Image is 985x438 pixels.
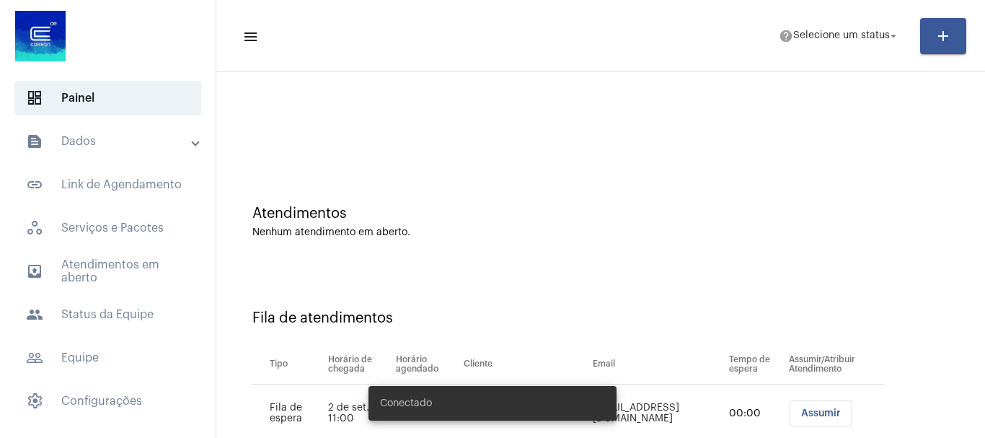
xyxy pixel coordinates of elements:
mat-icon: sidenav icon [242,28,257,45]
button: Selecione um status [770,22,909,51]
mat-chip-list: selection [789,400,884,426]
mat-icon: arrow_drop_down [887,30,900,43]
span: Link de Agendamento [14,167,201,202]
th: Horário agendado [392,344,459,385]
img: d4669ae0-8c07-2337-4f67-34b0df7f5ae4.jpeg [12,7,69,65]
span: sidenav icon [26,219,43,237]
span: sidenav icon [26,89,43,107]
div: Nenhum atendimento em aberto. [252,227,949,238]
span: Equipe [14,341,201,375]
span: Atendimentos em aberto [14,254,201,289]
mat-panel-title: Dados [26,133,193,150]
span: Conectado [380,396,432,411]
mat-icon: help [779,29,793,43]
span: sidenav icon [26,393,43,410]
mat-icon: add [935,27,952,45]
th: Tempo de espera [725,344,785,385]
mat-expansion-panel-header: sidenav iconDados [9,124,216,159]
th: Email [589,344,725,385]
button: Assumir [790,400,852,426]
div: Fila de atendimentos [252,310,949,326]
mat-icon: sidenav icon [26,349,43,367]
span: Selecione um status [793,31,890,41]
th: Cliente [460,344,590,385]
mat-icon: sidenav icon [26,306,43,323]
span: Assumir [801,408,841,419]
mat-icon: sidenav icon [26,176,43,193]
mat-icon: sidenav icon [26,133,43,150]
span: Status da Equipe [14,297,201,332]
span: Configurações [14,384,201,419]
span: Painel [14,81,201,115]
div: Atendimentos [252,206,949,222]
mat-icon: sidenav icon [26,263,43,280]
th: Tipo [252,344,324,385]
span: Serviços e Pacotes [14,211,201,245]
th: Assumir/Atribuir Atendimento [785,344,884,385]
th: Horário de chegada [324,344,393,385]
